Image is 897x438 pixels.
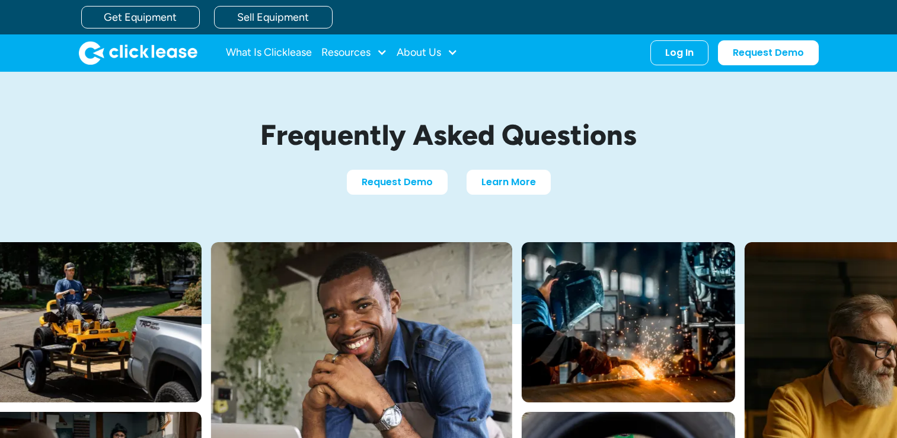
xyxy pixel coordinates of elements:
a: Request Demo [718,40,819,65]
a: Sell Equipment [214,6,333,28]
img: Clicklease logo [79,41,197,65]
div: Log In [665,47,694,59]
a: What Is Clicklease [226,41,312,65]
a: Request Demo [347,170,448,195]
a: Learn More [467,170,551,195]
h1: Frequently Asked Questions [170,119,727,151]
img: A welder in a large mask working on a large pipe [522,242,735,402]
a: Get Equipment [81,6,200,28]
a: home [79,41,197,65]
div: Resources [321,41,387,65]
div: About Us [397,41,458,65]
